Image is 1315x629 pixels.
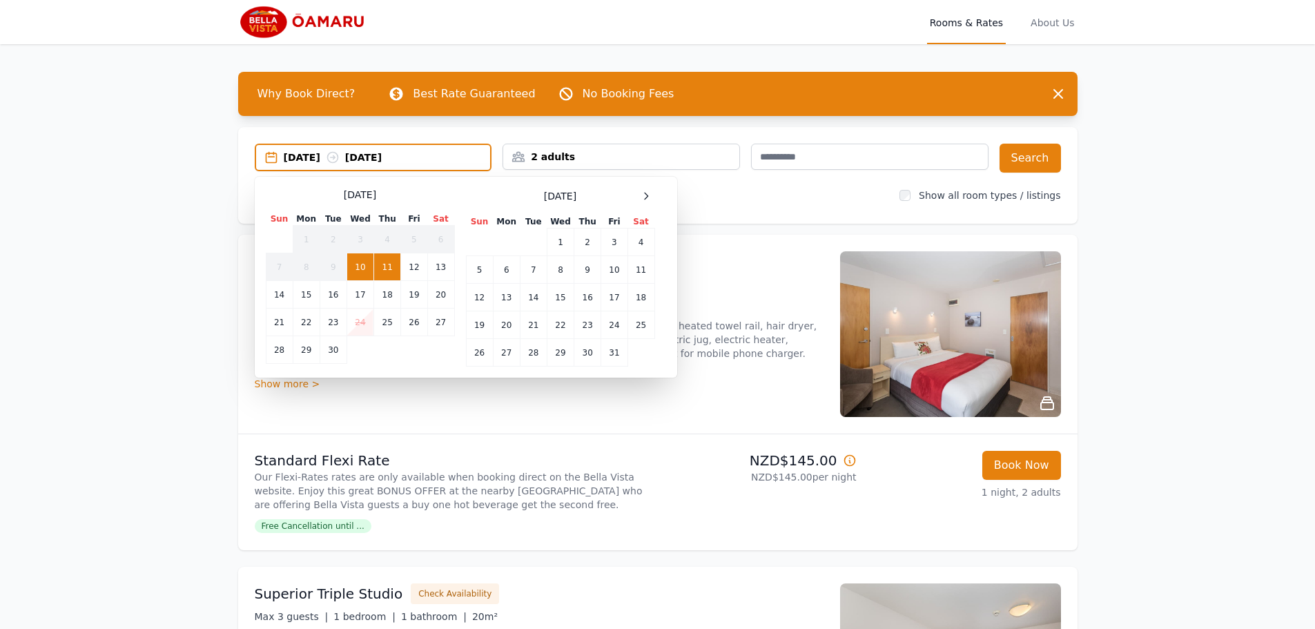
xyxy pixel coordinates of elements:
p: Standard Flexi Rate [255,451,652,470]
div: Show more > [255,377,824,391]
td: 14 [266,281,293,309]
td: 22 [547,311,574,339]
td: 17 [601,284,627,311]
td: 20 [493,311,520,339]
td: 6 [493,256,520,284]
p: Best Rate Guaranteed [413,86,535,102]
td: 11 [627,256,654,284]
th: Wed [547,215,574,229]
td: 19 [401,281,427,309]
img: Bella Vista Oamaru [238,6,371,39]
span: Max 3 guests | [255,611,329,622]
td: 18 [627,284,654,311]
button: Search [1000,144,1061,173]
td: 28 [266,336,293,364]
th: Fri [401,213,427,226]
span: 1 bedroom | [333,611,396,622]
td: 29 [293,336,320,364]
span: Free Cancellation until ... [255,519,371,533]
td: 12 [401,253,427,281]
th: Sat [627,215,654,229]
td: 2 [574,229,601,256]
span: 1 bathroom | [401,611,467,622]
th: Thu [374,213,401,226]
td: 26 [466,339,493,367]
span: 20m² [472,611,498,622]
div: 2 adults [503,150,739,164]
th: Tue [320,213,347,226]
td: 7 [520,256,547,284]
span: Why Book Direct? [246,80,367,108]
td: 18 [374,281,401,309]
td: 5 [401,226,427,253]
td: 1 [293,226,320,253]
span: [DATE] [544,189,576,203]
p: NZD$145.00 per night [663,470,857,484]
td: 28 [520,339,547,367]
td: 13 [493,284,520,311]
td: 2 [320,226,347,253]
td: 20 [427,281,454,309]
td: 3 [347,226,373,253]
span: [DATE] [344,188,376,202]
label: Show all room types / listings [919,190,1060,201]
button: Book Now [982,451,1061,480]
td: 7 [266,253,293,281]
td: 21 [266,309,293,336]
th: Mon [293,213,320,226]
th: Sat [427,213,454,226]
td: 27 [427,309,454,336]
td: 9 [574,256,601,284]
td: 16 [574,284,601,311]
td: 30 [574,339,601,367]
p: 1 night, 2 adults [868,485,1061,499]
td: 17 [347,281,373,309]
p: Our Flexi-Rates rates are only available when booking direct on the Bella Vista website. Enjoy th... [255,470,652,512]
td: 8 [293,253,320,281]
td: 31 [601,339,627,367]
th: Sun [466,215,493,229]
td: 10 [347,253,373,281]
td: 11 [374,253,401,281]
td: 22 [293,309,320,336]
td: 4 [374,226,401,253]
div: [DATE] [DATE] [284,151,491,164]
td: 15 [293,281,320,309]
td: 1 [547,229,574,256]
td: 29 [547,339,574,367]
th: Mon [493,215,520,229]
td: 4 [627,229,654,256]
td: 9 [320,253,347,281]
td: 5 [466,256,493,284]
p: No Booking Fees [583,86,674,102]
th: Wed [347,213,373,226]
td: 27 [493,339,520,367]
td: 24 [601,311,627,339]
td: 14 [520,284,547,311]
button: Check Availability [411,583,499,604]
h3: Superior Triple Studio [255,584,403,603]
th: Tue [520,215,547,229]
td: 23 [320,309,347,336]
th: Thu [574,215,601,229]
td: 16 [320,281,347,309]
td: 23 [574,311,601,339]
td: 3 [601,229,627,256]
td: 19 [466,311,493,339]
td: 6 [427,226,454,253]
td: 13 [427,253,454,281]
td: 12 [466,284,493,311]
td: 8 [547,256,574,284]
td: 21 [520,311,547,339]
td: 15 [547,284,574,311]
td: 10 [601,256,627,284]
td: 25 [374,309,401,336]
td: 24 [347,309,373,336]
td: 26 [401,309,427,336]
p: NZD$145.00 [663,451,857,470]
th: Sun [266,213,293,226]
td: 25 [627,311,654,339]
th: Fri [601,215,627,229]
td: 30 [320,336,347,364]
